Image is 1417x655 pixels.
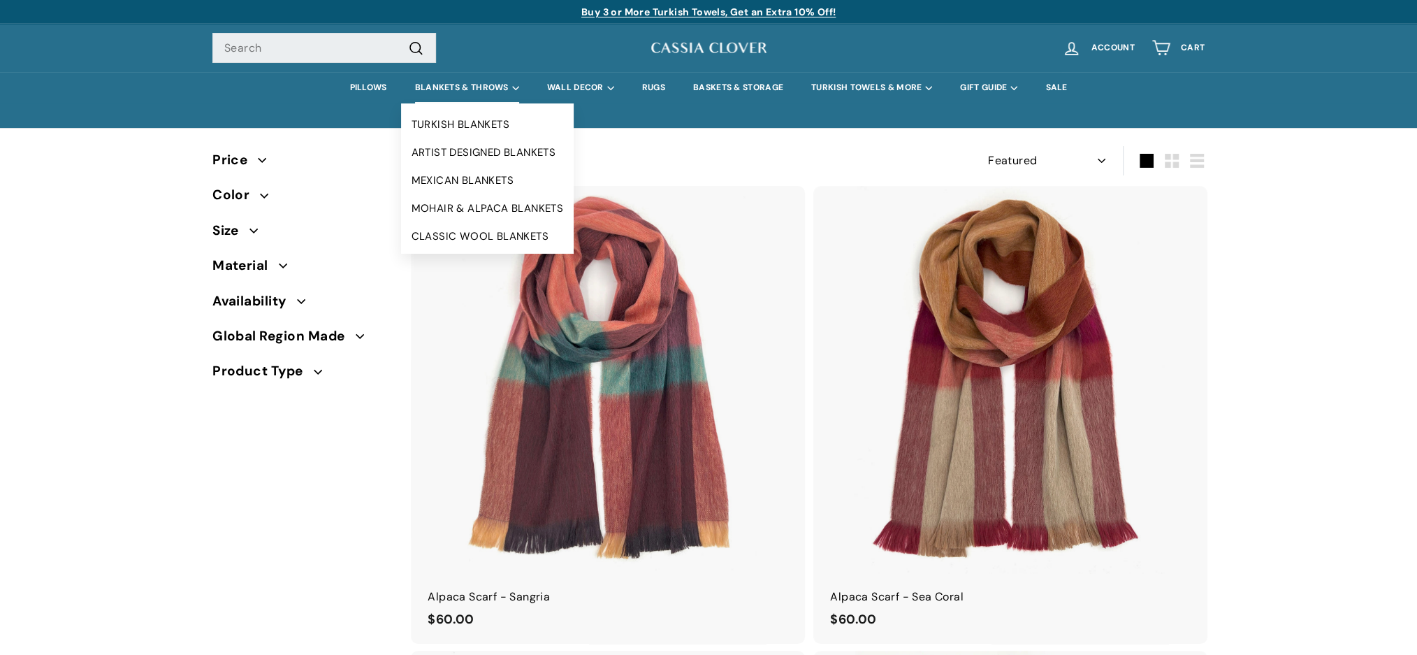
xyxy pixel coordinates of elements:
[1031,72,1081,103] a: SALE
[830,588,1191,606] div: Alpaca Scarf - Sea Coral
[212,146,391,181] button: Price
[212,361,314,382] span: Product Type
[414,152,809,170] div: 5 products
[401,222,574,250] a: CLASSIC WOOL BLANKETS
[1054,27,1143,69] a: Account
[428,611,474,628] span: $60.00
[212,357,391,392] button: Product Type
[184,72,1233,103] div: Primary
[1181,43,1205,52] span: Cart
[414,186,802,644] a: Alpaca Scarf - Sangria
[212,150,258,171] span: Price
[212,217,391,252] button: Size
[946,72,1031,103] summary: GIFT GUIDE
[679,72,797,103] a: BASKETS & STORAGE
[1091,43,1135,52] span: Account
[212,291,297,312] span: Availability
[428,588,788,606] div: Alpaca Scarf - Sangria
[212,185,260,206] span: Color
[533,72,628,103] summary: WALL DECOR
[401,72,533,103] summary: BLANKETS & THROWS
[628,72,679,103] a: RUGS
[1143,27,1213,69] a: Cart
[212,252,391,287] button: Material
[581,6,836,18] a: Buy 3 or More Turkish Towels, Get an Extra 10% Off!
[401,166,574,194] a: MEXICAN BLANKETS
[401,194,574,222] a: MOHAIR & ALPACA BLANKETS
[212,181,391,216] button: Color
[830,611,876,628] span: $60.00
[212,287,391,322] button: Availability
[212,322,391,357] button: Global Region Made
[212,326,356,347] span: Global Region Made
[212,33,436,64] input: Search
[797,72,946,103] summary: TURKISH TOWELS & MORE
[212,255,279,276] span: Material
[401,110,574,138] a: TURKISH BLANKETS
[335,72,400,103] a: PILLOWS
[212,220,249,241] span: Size
[816,186,1205,644] a: Alpaca Scarf - Sea Coral
[401,138,574,166] a: ARTIST DESIGNED BLANKETS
